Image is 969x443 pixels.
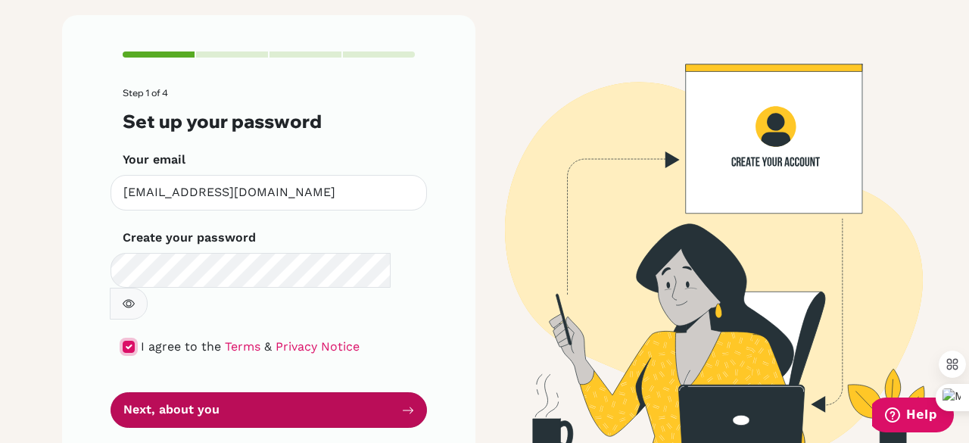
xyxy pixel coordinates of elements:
a: Terms [225,339,260,354]
button: Next, about you [111,392,427,428]
span: Step 1 of 4 [123,87,168,98]
span: I agree to the [141,339,221,354]
label: Your email [123,151,185,169]
a: Privacy Notice [276,339,360,354]
h3: Set up your password [123,111,415,133]
label: Create your password [123,229,256,247]
span: & [264,339,272,354]
input: Insert your email* [111,175,427,211]
iframe: Opens a widget where you can find more information [872,398,954,435]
